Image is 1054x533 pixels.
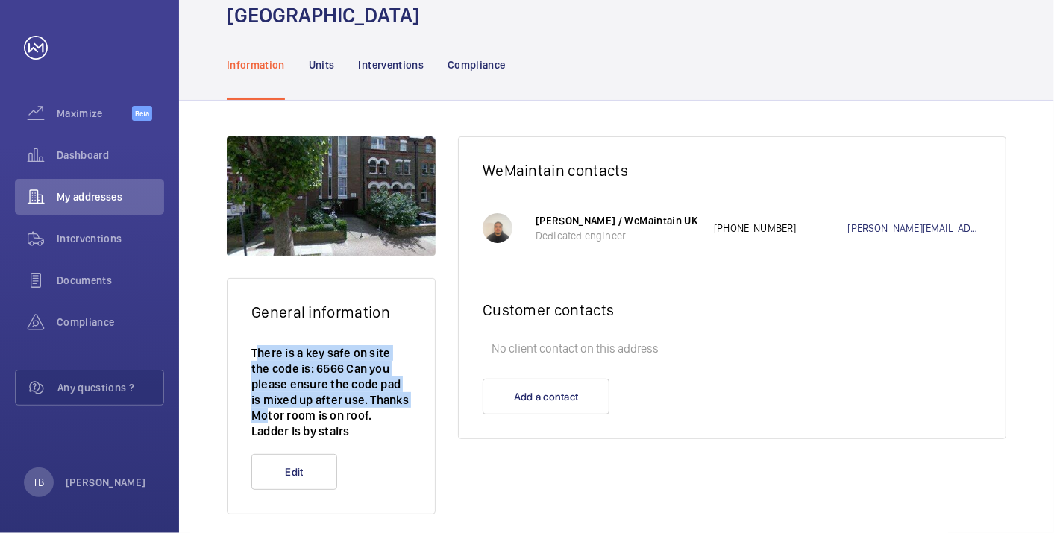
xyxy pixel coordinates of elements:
p: Interventions [359,57,424,72]
span: Documents [57,273,164,288]
p: No client contact on this address [483,334,982,364]
p: [PHONE_NUMBER] [714,221,847,236]
p: Dedicated engineer [536,228,699,243]
p: There is a key safe on site the code is: 6566 Can you please ensure the code pad is mixed up afte... [251,345,411,439]
button: Edit [251,454,337,490]
span: Any questions ? [57,380,163,395]
h2: Customer contacts [483,300,982,319]
button: Add a contact [483,379,609,414]
p: Information [227,57,285,72]
p: [PERSON_NAME] [66,475,146,490]
h2: General information [251,303,411,321]
a: [PERSON_NAME][EMAIL_ADDRESS][DOMAIN_NAME] [848,221,982,236]
span: Dashboard [57,148,164,163]
span: Maximize [57,106,132,121]
span: Interventions [57,231,164,246]
p: Units [309,57,335,72]
span: My addresses [57,189,164,204]
span: Beta [132,106,152,121]
p: [PERSON_NAME] / WeMaintain UK [536,213,699,228]
span: Compliance [57,315,164,329]
h2: WeMaintain contacts [483,161,982,180]
p: TB [33,475,44,490]
p: Compliance [448,57,506,72]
